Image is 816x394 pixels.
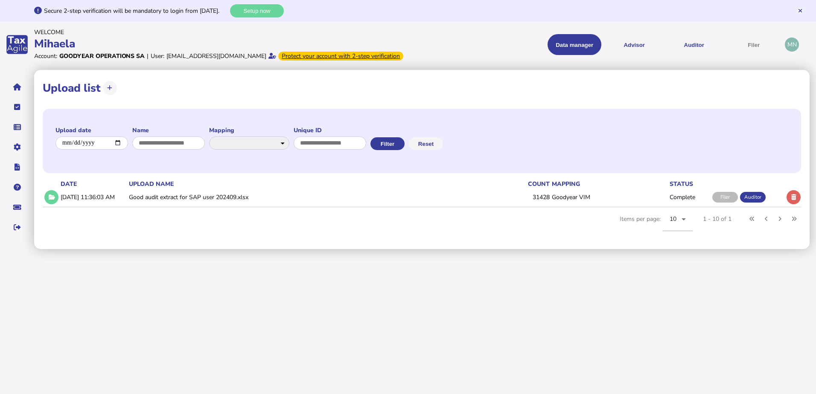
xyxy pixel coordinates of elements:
[745,212,759,226] button: First page
[785,38,799,52] div: Profile settings
[59,188,127,206] td: [DATE] 11:36:03 AM
[44,190,58,204] button: Show/hide row detail
[8,98,26,116] button: Tasks
[59,52,145,60] div: Goodyear Operations SA
[8,118,26,136] button: Data manager
[8,138,26,156] button: Manage settings
[712,192,738,203] div: Filer
[667,34,721,55] button: Auditor
[703,215,731,223] div: 1 - 10 of 1
[620,207,693,240] div: Items per page:
[14,127,21,127] i: Data manager
[481,180,550,188] th: count
[550,180,668,188] th: mapping
[740,192,766,203] div: Auditor
[410,34,781,55] menu: navigate products
[132,126,205,134] label: Name
[548,34,601,55] button: Shows a dropdown of Data manager options
[127,180,481,188] th: upload name
[663,207,693,240] mat-form-field: Change page size
[727,34,781,55] button: Filer
[668,180,711,188] th: status
[230,4,284,17] button: Setup now
[481,188,550,206] td: 31428
[151,52,164,60] div: User:
[787,212,801,226] button: Last page
[8,158,26,176] button: Developer hub links
[59,180,127,188] th: date
[797,8,803,14] button: Hide message
[44,7,228,15] div: Secure 2-step verification will be mandatory to login from [DATE].
[166,52,266,60] div: [EMAIL_ADDRESS][DOMAIN_NAME]
[668,188,711,206] td: Complete
[8,78,26,96] button: Home
[34,36,405,51] div: Mihaela
[607,34,661,55] button: Shows a dropdown of VAT Advisor options
[550,188,668,206] td: Goodyear VIM
[34,52,57,60] div: Account:
[147,52,149,60] div: |
[268,53,276,59] i: Email verified
[294,126,366,134] label: Unique ID
[759,212,773,226] button: Previous page
[209,126,289,134] label: Mapping
[43,81,101,96] h1: Upload list
[127,188,481,206] td: Good audit extract for SAP user 202409.xlsx
[670,215,677,223] span: 10
[773,212,787,226] button: Next page
[8,198,26,216] button: Raise a support ticket
[103,81,117,95] button: Upload transactions
[34,28,405,36] div: Welcome
[370,137,405,150] button: Filter
[409,137,443,150] button: Reset
[8,178,26,196] button: Help pages
[787,190,801,204] button: Delete upload
[278,52,403,61] div: From Oct 1, 2025, 2-step verification will be required to login. Set it up now...
[8,218,26,236] button: Sign out
[55,126,128,134] label: Upload date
